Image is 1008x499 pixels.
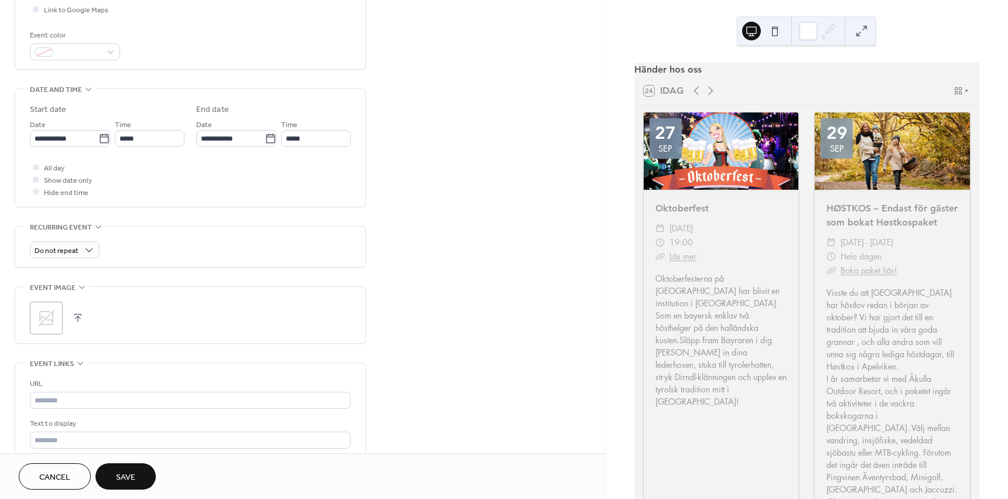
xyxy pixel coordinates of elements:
[30,84,82,96] span: Date and time
[116,471,135,484] span: Save
[30,119,46,131] span: Date
[826,235,836,249] div: ​
[196,119,212,131] span: Date
[30,358,74,370] span: Event links
[30,378,348,390] div: URL
[281,119,298,131] span: Time
[669,221,693,235] span: [DATE]
[30,302,63,334] div: ;
[669,251,696,262] a: Läs mer
[830,144,844,153] div: sep
[655,235,665,249] div: ​
[95,463,156,490] button: Save
[840,249,881,264] span: Hela dagen
[30,418,348,430] div: Text to display
[44,175,92,187] span: Show date only
[115,119,131,131] span: Time
[644,272,799,408] div: Oktoberfesterna på [GEOGRAPHIC_DATA] har blivit en institution i [GEOGRAPHIC_DATA]. Som en bayers...
[826,264,836,278] div: ​
[634,63,979,77] div: Händer hos oss
[840,265,897,276] a: Boka paket här!
[44,162,64,175] span: All day
[39,471,70,484] span: Cancel
[19,463,91,490] button: Cancel
[35,244,78,258] span: Do not repeat
[655,221,665,235] div: ​
[669,235,693,249] span: 19:00
[655,124,676,142] div: 27
[30,221,92,234] span: Recurring event
[30,29,118,42] div: Event color
[826,203,958,228] a: HØSTKOS – Endast för gäster som bokat Høstkospaket
[30,282,76,294] span: Event image
[826,124,848,142] div: 29
[196,104,229,116] div: End date
[658,144,672,153] div: sep
[30,104,66,116] div: Start date
[840,235,893,249] span: [DATE] - [DATE]
[44,187,88,199] span: Hide end time
[826,249,836,264] div: ​
[655,249,665,264] div: ​
[655,203,709,214] a: Oktoberfest
[44,4,108,16] span: Link to Google Maps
